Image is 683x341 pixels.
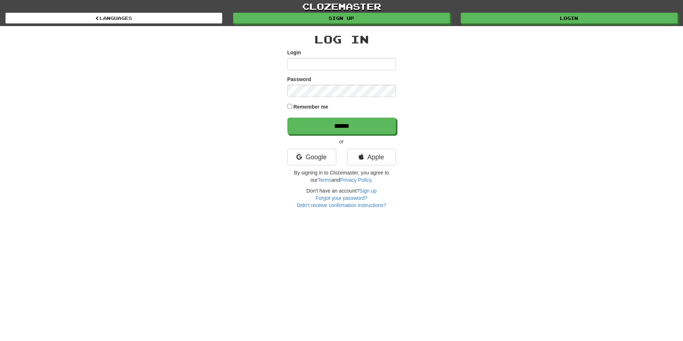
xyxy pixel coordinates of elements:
a: Forgot your password? [316,195,367,201]
a: Google [287,149,336,165]
a: Sign up [233,13,450,24]
a: Sign up [359,188,376,194]
div: Don't have an account? [287,187,396,209]
label: Login [287,49,301,56]
a: Didn't receive confirmation instructions? [297,202,386,208]
label: Remember me [293,103,328,110]
label: Password [287,76,311,83]
h2: Log In [287,33,396,45]
a: Login [461,13,678,24]
a: Privacy Policy [340,177,371,183]
a: Apple [347,149,396,165]
p: or [287,138,396,145]
a: Terms [318,177,332,183]
a: Languages [5,13,222,24]
p: By signing in to Clozemaster, you agree to our and . [287,169,396,184]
